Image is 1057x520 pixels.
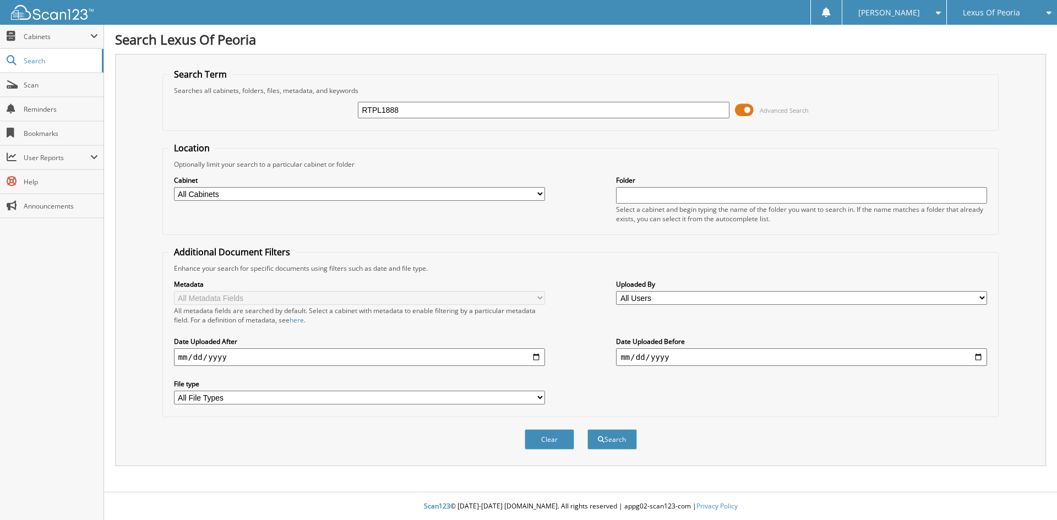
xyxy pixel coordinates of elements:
[174,280,545,289] label: Metadata
[760,106,809,114] span: Advanced Search
[290,315,304,325] a: here
[174,348,545,366] input: start
[174,379,545,388] label: File type
[616,280,987,289] label: Uploaded By
[24,105,98,114] span: Reminders
[168,142,215,154] legend: Location
[525,429,574,450] button: Clear
[24,56,96,65] span: Search
[424,501,450,511] span: Scan123
[174,337,545,346] label: Date Uploaded After
[1002,467,1057,520] iframe: Chat Widget
[168,86,993,95] div: Searches all cabinets, folders, files, metadata, and keywords
[24,177,98,187] span: Help
[168,264,993,273] div: Enhance your search for specific documents using filters such as date and file type.
[696,501,738,511] a: Privacy Policy
[168,68,232,80] legend: Search Term
[174,176,545,185] label: Cabinet
[963,9,1020,16] span: Lexus Of Peoria
[104,493,1057,520] div: © [DATE]-[DATE] [DOMAIN_NAME]. All rights reserved | appg02-scan123-com |
[616,337,987,346] label: Date Uploaded Before
[24,153,90,162] span: User Reports
[115,30,1046,48] h1: Search Lexus Of Peoria
[24,129,98,138] span: Bookmarks
[616,205,987,223] div: Select a cabinet and begin typing the name of the folder you want to search in. If the name match...
[11,5,94,20] img: scan123-logo-white.svg
[24,201,98,211] span: Announcements
[616,176,987,185] label: Folder
[168,246,296,258] legend: Additional Document Filters
[616,348,987,366] input: end
[587,429,637,450] button: Search
[858,9,920,16] span: [PERSON_NAME]
[24,80,98,90] span: Scan
[174,306,545,325] div: All metadata fields are searched by default. Select a cabinet with metadata to enable filtering b...
[168,160,993,169] div: Optionally limit your search to a particular cabinet or folder
[24,32,90,41] span: Cabinets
